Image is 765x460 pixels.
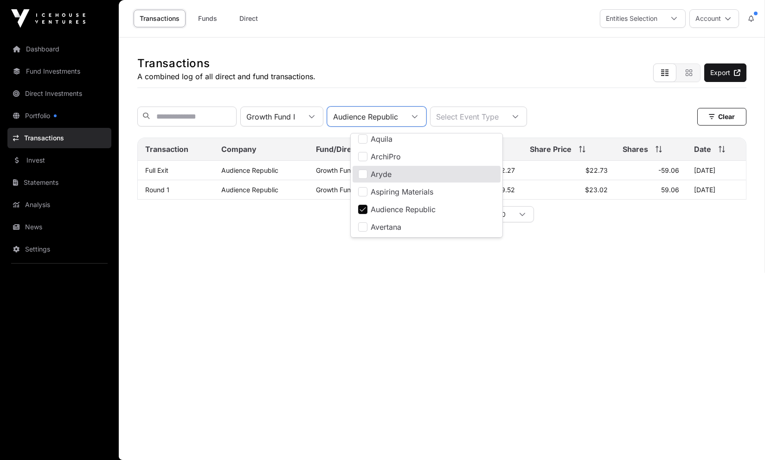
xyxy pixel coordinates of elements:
span: $23.02 [585,186,608,194]
a: Full Exit [145,166,168,174]
span: -59.06 [658,166,679,174]
li: ArchiPro [353,148,501,165]
span: $22.73 [585,166,608,174]
a: Transactions [134,10,186,27]
p: A combined log of all direct and fund transactions. [137,71,315,82]
td: [DATE] [687,180,746,200]
span: Share Price [530,144,572,155]
span: Shares [623,144,648,155]
div: Entities Selection [600,10,663,27]
a: Transactions [7,128,111,148]
a: Portfolio [7,106,111,126]
a: Settings [7,239,111,259]
span: Audience Republic [371,206,436,213]
button: Account [689,9,739,28]
a: Statements [7,172,111,193]
a: Invest [7,150,111,170]
div: Growth Fund I [241,107,301,126]
span: 59.06 [661,186,679,194]
div: Audience Republic [328,107,404,126]
span: Avertana [371,223,402,231]
a: Funds [189,10,226,27]
a: Fund Investments [7,61,111,82]
span: Aquila [371,135,393,143]
h1: Transactions [137,56,315,71]
a: Round 1 [145,186,169,194]
img: Icehouse Ventures Logo [11,9,85,28]
a: Audience Republic [221,186,278,194]
a: News [7,217,111,237]
a: Direct [230,10,267,27]
a: Dashboard [7,39,111,59]
li: Basis [353,236,501,253]
li: Aquila [353,131,501,147]
li: Aryde [353,166,501,183]
span: ArchiPro [371,153,401,160]
span: Transaction [145,144,188,155]
li: Aspiring Materials [353,183,501,200]
div: Select Event Type [431,107,504,126]
li: Avertana [353,219,501,235]
a: Analysis [7,195,111,215]
a: Audience Republic [221,166,278,174]
button: Clear [697,108,746,126]
span: Aspiring Materials [371,188,434,195]
iframe: Chat Widget [719,416,765,460]
span: Fund/Direct [316,144,359,155]
span: Aryde [371,170,392,178]
a: Export [704,63,746,82]
td: [DATE] [687,161,746,180]
span: Company [221,144,257,155]
li: Audience Republic [353,201,501,218]
a: Growth Fund I [316,186,359,194]
a: Direct Investments [7,83,111,104]
span: Date [694,144,711,155]
a: Growth Fund I [316,166,359,174]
